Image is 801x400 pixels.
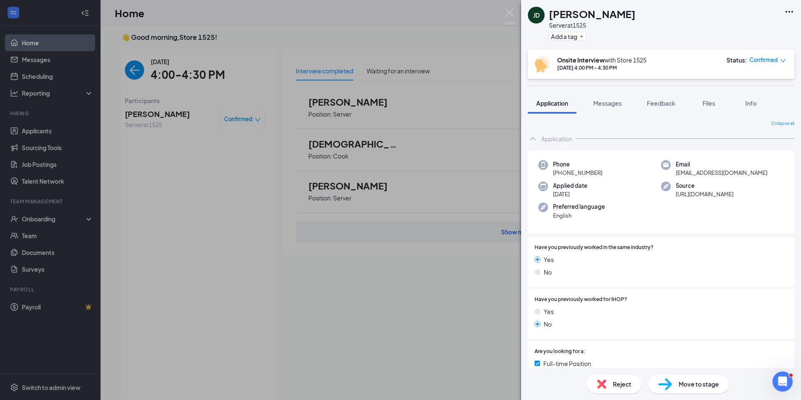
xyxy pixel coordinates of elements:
iframe: Intercom live chat [773,371,793,392]
span: Files [703,99,715,107]
span: [DATE] [553,190,587,198]
span: No [544,319,552,329]
span: Applied date [553,182,587,190]
span: [URL][DOMAIN_NAME] [676,190,734,198]
svg: ChevronUp [528,134,538,144]
span: Move to stage [679,379,719,389]
div: JD [533,11,540,19]
span: Confirmed [749,56,778,64]
span: Collapse all [771,120,794,127]
b: Onsite Interview [557,56,605,64]
span: Email [676,160,767,169]
svg: Ellipses [784,7,794,17]
span: Info [745,99,757,107]
span: Are you looking for a: [535,348,585,356]
span: Have you previously worked for IHOP? [535,296,627,304]
button: PlusAdd a tag [549,32,586,41]
span: English [553,211,605,220]
span: Application [536,99,568,107]
span: Messages [593,99,622,107]
span: Full-time Position [543,359,591,368]
span: [PHONE_NUMBER] [553,169,602,177]
span: [EMAIL_ADDRESS][DOMAIN_NAME] [676,169,767,177]
span: Preferred language [553,203,605,211]
h1: [PERSON_NAME] [549,7,636,21]
span: No [544,268,552,277]
span: Source [676,182,734,190]
div: Application [541,135,572,143]
div: Status : [726,56,747,64]
div: [DATE] 4:00 PM - 4:30 PM [557,64,646,71]
span: Yes [544,255,554,264]
span: down [780,58,786,64]
span: Have you previously worked in the same industry? [535,244,654,252]
div: with Store 1525 [557,56,646,64]
span: Yes [544,307,554,316]
svg: Plus [579,34,584,39]
div: Server at 1525 [549,21,636,29]
span: Feedback [647,99,675,107]
span: Reject [613,379,631,389]
span: Phone [553,160,602,169]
